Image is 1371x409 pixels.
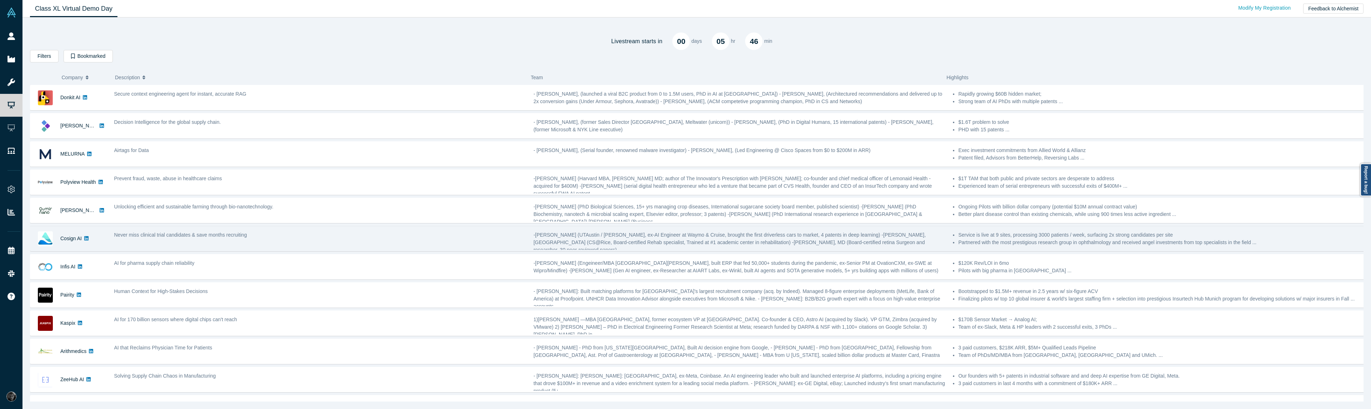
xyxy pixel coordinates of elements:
[958,323,1365,331] li: Team of ex-Slack, Meta & HP leaders with 2 successful exits, 3 PhDs ...
[60,207,101,213] a: [PERSON_NAME]
[533,260,938,273] span: -[PERSON_NAME] (Engeineer/MBA [GEOGRAPHIC_DATA][PERSON_NAME], built ERP that fed 50,000+ students...
[64,50,113,62] button: Bookmarked
[958,147,1365,154] li: Exec investment commitments from Allied World & Allianz
[958,182,1365,190] li: Experienced team of serial entrepreneurs with successful exits of $400M+ ...
[531,75,543,80] span: Team
[60,264,75,269] a: Infis AI
[114,204,273,209] span: Unlocking efficient and sustainable farming through bio-nanotechnology.
[764,37,772,45] p: min
[958,98,1365,105] li: Strong team of AI PhDs with multiple patents ...
[114,373,216,379] span: Solving Supply Chain Chaos in Manufacturing
[38,372,53,387] img: ZeeHub AI's Logo
[533,147,870,153] span: - [PERSON_NAME], (Serial founder, renowned malware investigator) - [PERSON_NAME], (Led Engineerin...
[114,345,212,350] span: AI that Reclaims Physician Time for Patients
[533,345,940,358] span: - [PERSON_NAME] - PhD from [US_STATE][GEOGRAPHIC_DATA], Built AI decision engine from Google, - [...
[114,119,221,125] span: Decision Intelligence for the global supply chain.
[38,147,53,162] img: MELURNA's Logo
[691,37,702,45] p: days
[958,352,1365,359] li: Team of PhDs/MD/MBA from [GEOGRAPHIC_DATA], [GEOGRAPHIC_DATA] and UMich. ...
[946,75,968,80] span: Highlights
[958,380,1365,387] li: 3 paid customers in last 4 months with a commitment of $180K+ ARR ...
[38,288,53,303] img: Pairity's Logo
[38,316,53,331] img: Kaspix's Logo
[114,317,237,322] span: AI for 170 billion sensors where digital chips can't reach
[60,348,86,354] a: Arithmedics
[114,288,208,294] span: Human Context for High-Stakes Decisions
[958,259,1365,267] li: $120K Rev/LOI in 6mo
[60,320,75,326] a: Kaspix
[958,203,1365,211] li: Ongoing Pilots with billion dollar company (potential $10M annual contract value)
[38,90,53,105] img: Donkit AI's Logo
[533,288,940,309] span: - [PERSON_NAME]: Built matching platforms for [GEOGRAPHIC_DATA]'s largest recruitment company (ac...
[114,91,246,97] span: Secure context engineering agent for instant, accurate RAG
[115,70,140,85] span: Description
[38,231,53,246] img: Cosign AI's Logo
[114,176,222,181] span: Prevent fraud, waste, abuse in healthcare claims
[38,175,53,190] img: Polyview Health's Logo
[60,236,82,241] a: Cosign AI
[958,211,1365,218] li: Better plant disease control than existing chemicals, while using 900 times less active ingredien...
[38,259,53,274] img: Infis AI's Logo
[958,118,1365,126] li: $1.6T problem to solve
[731,37,735,45] p: hr
[1231,2,1298,14] a: Modify My Registration
[533,204,922,224] span: -[PERSON_NAME] (PhD Biological Sciences, 15+ yrs managing crop diseases, International sugarcane ...
[533,232,926,253] span: -[PERSON_NAME] (UTAustin / [PERSON_NAME], ex-AI Engineer at Waymo & Cruise, brought the first dri...
[60,179,96,185] a: Polyview Health
[611,38,663,45] h4: Livestream starts in
[958,344,1365,352] li: 3 paid customers, $218K ARR, $5M+ Qualified Leads Pipeline
[712,32,729,50] div: 05
[38,203,53,218] img: Qumir Nano's Logo
[533,317,937,337] span: 1)[PERSON_NAME] —MBA [GEOGRAPHIC_DATA], former ecosystem VP at [GEOGRAPHIC_DATA]. Co-founder & CE...
[958,267,1365,274] li: Pilots with big pharma in [GEOGRAPHIC_DATA] ...
[1360,163,1371,196] a: Report a bug!
[38,344,53,359] img: Arithmedics's Logo
[62,70,83,85] span: Company
[60,95,80,100] a: Donkit AI
[533,91,942,104] span: - [PERSON_NAME], (launched a viral B2C product from 0 to 1.5M users, PhD in AI at [GEOGRAPHIC_DAT...
[958,231,1365,239] li: Service is live at 9 sites, processing 3000 patients / week, surfacing 2x strong candidates per site
[60,377,84,382] a: ZeeHub AI
[533,176,932,196] span: -[PERSON_NAME] (Harvard MBA, [PERSON_NAME] MD; author of The Innovator's Prescription with [PERSO...
[114,260,195,266] span: AI for pharma supply chain reliability
[958,90,1365,98] li: Rapidly growing $60B hidden market;
[958,372,1365,380] li: Our founders with 5+ patents in industrial software and and deep AI expertise from GE Digital, Meta.
[60,292,74,298] a: Pairity
[533,373,945,394] span: - [PERSON_NAME]: [PERSON_NAME]: [GEOGRAPHIC_DATA], ex-Meta, Coinbase. An AI engineering leader wh...
[30,50,59,62] button: Filters
[115,70,523,85] button: Description
[30,0,117,17] a: Class XL Virtual Demo Day
[958,126,1365,133] li: PHD with 15 patents ...
[533,119,934,132] span: - [PERSON_NAME], (former Sales Director [GEOGRAPHIC_DATA], Meltwater (unicorn)) - [PERSON_NAME], ...
[60,123,101,128] a: [PERSON_NAME]
[958,154,1365,162] li: Patent filed, Advisors from BetterHelp, Reversing Labs ...
[672,32,690,50] div: 00
[958,316,1365,323] li: $170B Sensor Market → Analog AI;
[62,70,108,85] button: Company
[958,295,1365,303] li: Finalizing pilots w/ top 10 global insurer & world's largest staffing firm + selection into prest...
[60,151,85,157] a: MELURNA
[958,175,1365,182] li: $1T TAM that both public and private sectors are desperate to address
[6,392,16,402] img: Rami Chousein's Account
[38,118,53,133] img: Kimaru AI's Logo
[114,232,247,238] span: Never miss clinical trial candidates & save months recruiting
[114,401,166,407] span: Your AI Data Strategist.
[114,147,149,153] span: Airtags for Data
[958,239,1365,246] li: Partnered with the most prestigious research group in ophthalmology and received angel investment...
[6,7,16,17] img: Alchemist Vault Logo
[958,400,1365,408] li: Very experienced team
[1303,4,1364,14] button: Feedback to Alchemist
[958,288,1365,295] li: Bootstrapped to $1.5M+ revenue in 2.5 years w/ six-figure ACV
[745,32,763,50] div: 46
